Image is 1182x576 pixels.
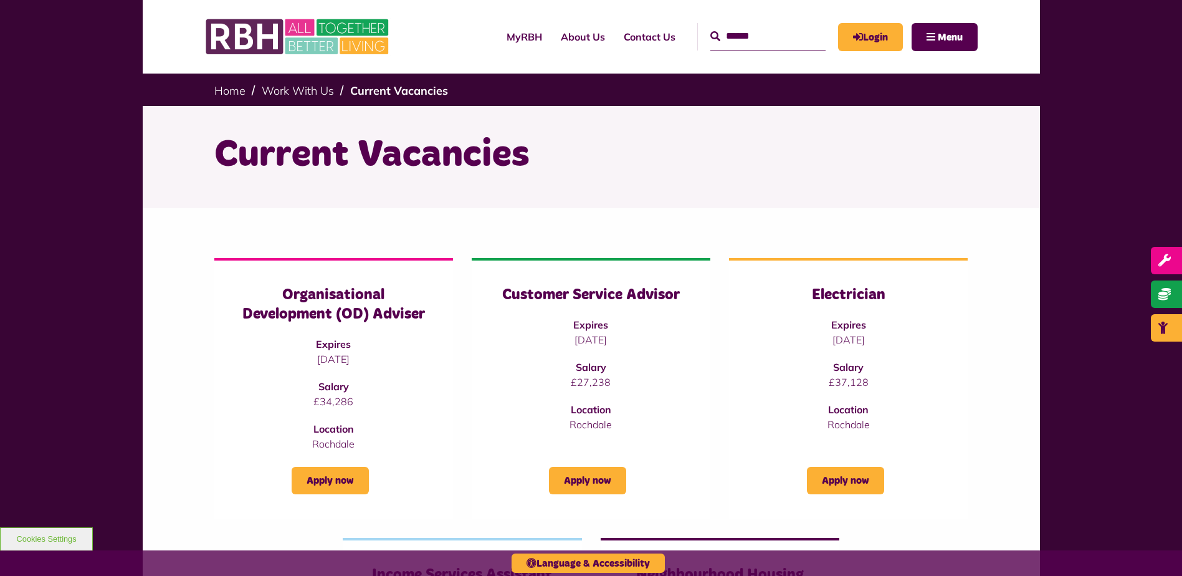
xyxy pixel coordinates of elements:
p: [DATE] [239,352,428,367]
button: Language & Accessibility [512,554,665,573]
strong: Salary [833,361,864,373]
strong: Salary [576,361,606,373]
h3: Customer Service Advisor [497,286,685,305]
a: Apply now [807,467,884,494]
strong: Expires [316,338,351,350]
p: Rochdale [239,436,428,451]
p: Rochdale [754,417,943,432]
a: MyRBH [497,20,551,54]
a: Contact Us [614,20,685,54]
strong: Location [571,403,611,416]
p: Rochdale [497,417,685,432]
a: Apply now [549,467,626,494]
strong: Expires [573,319,608,331]
h1: Current Vacancies [214,131,968,180]
img: RBH [205,12,392,61]
p: £37,128 [754,375,943,390]
strong: Expires [831,319,866,331]
a: Work With Us [262,84,334,98]
p: [DATE] [754,332,943,347]
h3: Organisational Development (OD) Adviser [239,286,428,324]
p: £27,238 [497,375,685,390]
strong: Location [313,423,354,435]
a: Current Vacancies [350,84,448,98]
h3: Electrician [754,286,943,305]
strong: Location [828,403,869,416]
span: Menu [938,32,963,42]
iframe: Netcall Web Assistant for live chat [1126,520,1182,576]
p: £34,286 [239,394,428,409]
strong: Salary [318,380,349,393]
a: About Us [551,20,614,54]
button: Navigation [912,23,978,51]
a: Apply now [292,467,369,494]
a: Home [214,84,245,98]
p: [DATE] [497,332,685,347]
a: MyRBH [838,23,903,51]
